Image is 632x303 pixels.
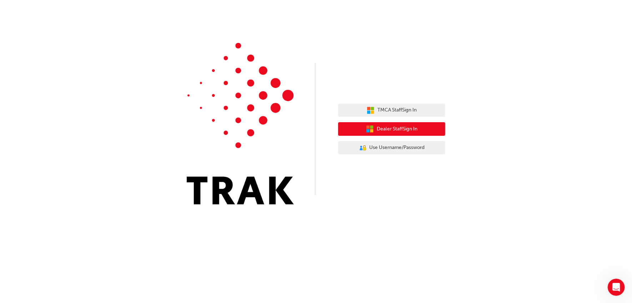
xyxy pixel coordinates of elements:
[608,279,625,296] iframe: Intercom live chat
[370,144,425,152] span: Use Username/Password
[377,125,417,133] span: Dealer Staff Sign In
[187,43,294,204] img: Trak
[338,141,445,155] button: Use Username/Password
[338,104,445,117] button: TMCA StaffSign In
[338,122,445,136] button: Dealer StaffSign In
[377,106,417,114] span: TMCA Staff Sign In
